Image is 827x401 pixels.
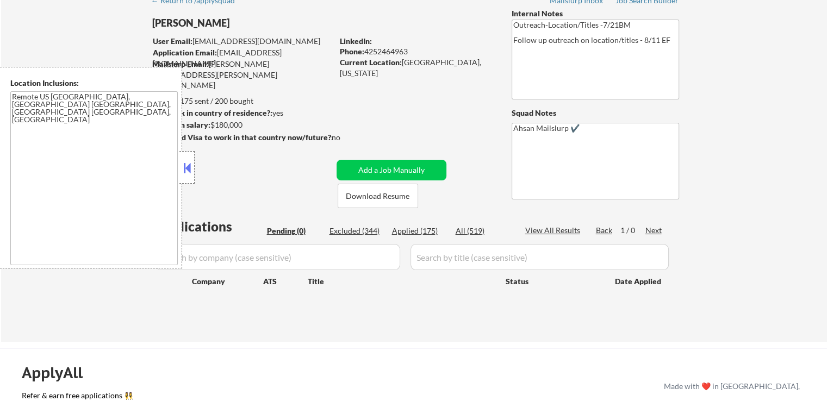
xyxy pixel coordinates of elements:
div: Company [192,276,263,287]
div: Squad Notes [512,108,679,118]
div: Internal Notes [512,8,679,19]
div: [EMAIL_ADDRESS][DOMAIN_NAME] [153,47,333,68]
strong: LinkedIn: [340,36,372,46]
div: View All Results [525,225,583,236]
div: $180,000 [152,120,333,130]
div: [EMAIL_ADDRESS][DOMAIN_NAME] [153,36,333,47]
button: Add a Job Manually [337,160,446,180]
div: 175 sent / 200 bought [152,96,333,106]
strong: Current Location: [340,58,402,67]
div: yes [152,108,329,118]
div: Location Inclusions: [10,78,178,89]
input: Search by title (case sensitive) [411,244,669,270]
div: Back [596,225,613,236]
strong: Phone: [340,47,364,56]
strong: Mailslurp Email: [152,59,209,68]
strong: Will need Visa to work in that country now/future?: [152,133,333,142]
div: no [332,132,363,143]
div: ApplyAll [22,364,95,382]
div: [PERSON_NAME] [152,16,376,30]
div: [GEOGRAPHIC_DATA], [US_STATE] [340,57,494,78]
div: ATS [263,276,308,287]
div: Pending (0) [267,225,321,236]
div: Applied (175) [392,225,446,236]
div: Title [308,276,495,287]
div: 1 / 0 [620,225,645,236]
div: Applications [156,220,263,233]
div: 4252464963 [340,46,494,57]
div: All (519) [456,225,510,236]
div: Date Applied [615,276,663,287]
div: Excluded (344) [329,225,384,236]
strong: Application Email: [153,48,217,57]
button: Download Resume [338,184,418,208]
strong: Can work in country of residence?: [152,108,272,117]
input: Search by company (case sensitive) [156,244,400,270]
div: Status [506,271,599,291]
div: [PERSON_NAME][EMAIL_ADDRESS][PERSON_NAME][DOMAIN_NAME] [152,59,333,91]
div: Next [645,225,663,236]
strong: User Email: [153,36,192,46]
